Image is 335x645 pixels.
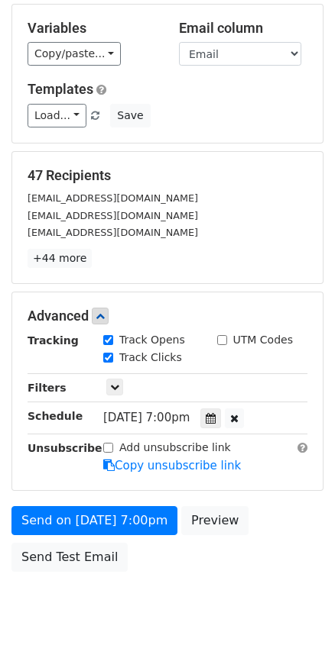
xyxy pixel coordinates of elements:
small: [EMAIL_ADDRESS][DOMAIN_NAME] [28,210,198,221]
a: Templates [28,81,93,97]
strong: Filters [28,382,67,394]
a: Send Test Email [11,543,128,572]
h5: 47 Recipients [28,167,307,184]
label: Add unsubscribe link [119,440,231,456]
a: Load... [28,104,86,127]
h5: Advanced [28,308,307,324]
h5: Variables [28,20,156,37]
a: Preview [181,506,249,535]
a: Send on [DATE] 7:00pm [11,506,177,535]
small: [EMAIL_ADDRESS][DOMAIN_NAME] [28,227,198,238]
small: [EMAIL_ADDRESS][DOMAIN_NAME] [28,192,198,204]
strong: Schedule [28,410,83,422]
label: Track Opens [119,332,185,348]
a: Copy unsubscribe link [103,459,241,472]
button: Save [110,104,150,127]
strong: Unsubscribe [28,442,102,454]
a: +44 more [28,249,92,268]
a: Copy/paste... [28,42,121,66]
span: [DATE] 7:00pm [103,411,190,424]
h5: Email column [179,20,307,37]
strong: Tracking [28,334,79,347]
label: Track Clicks [119,350,182,366]
iframe: Chat Widget [259,572,335,645]
label: UTM Codes [233,332,293,348]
